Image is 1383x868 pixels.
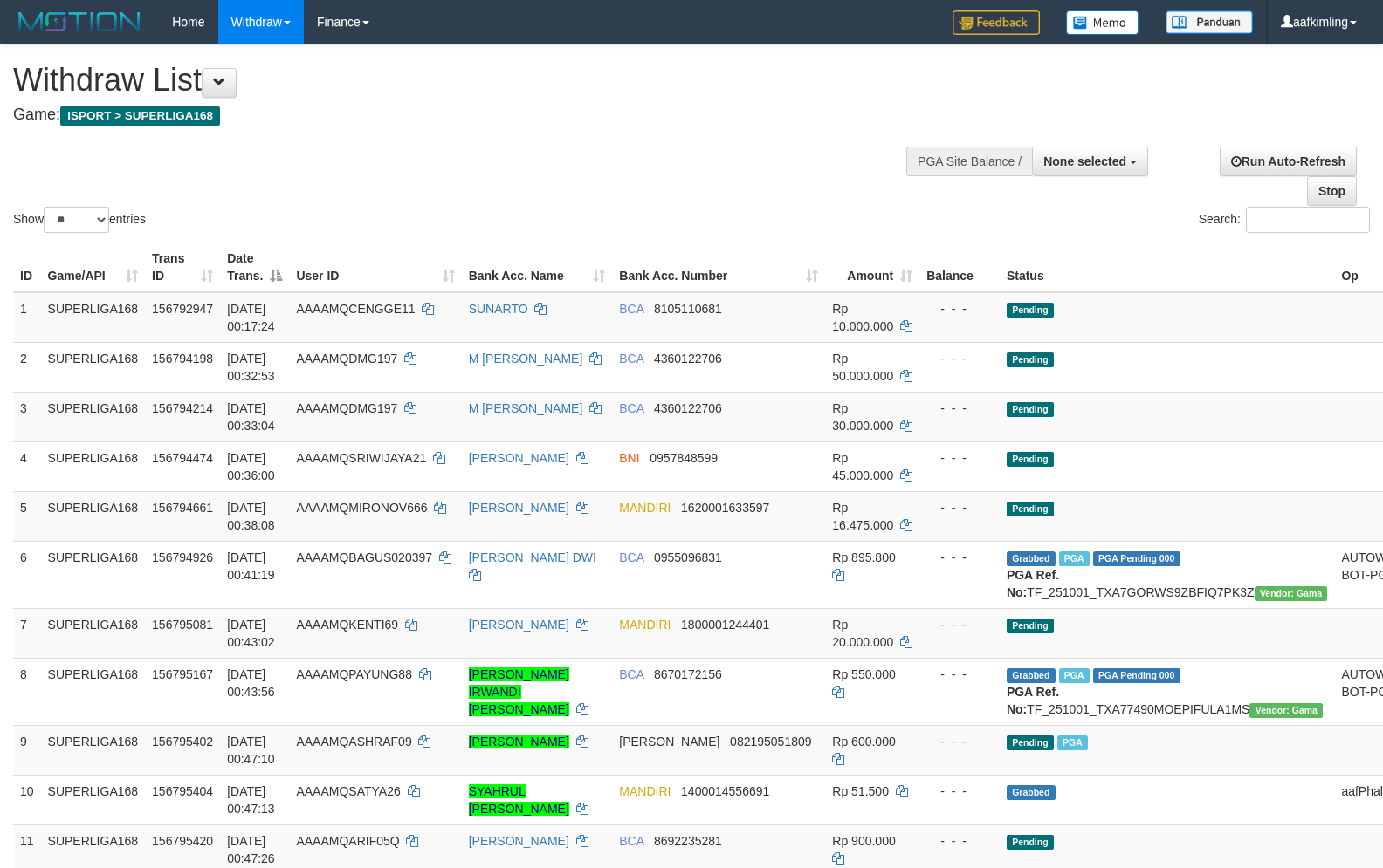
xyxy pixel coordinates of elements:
span: Rp 30.000.000 [832,401,893,433]
a: [PERSON_NAME] [469,618,569,632]
span: BCA [619,302,643,316]
th: Trans ID: activate to sort column ascending [145,243,220,292]
div: - - - [926,300,993,318]
span: Pending [1007,735,1054,750]
span: 156794661 [152,501,213,515]
th: Game/API: activate to sort column ascending [41,243,146,292]
span: 156794214 [152,401,213,415]
span: Pending [1007,303,1054,318]
span: AAAAMQASHRAF09 [296,735,411,748]
a: [PERSON_NAME] DWI [469,550,596,564]
div: - - - [926,666,993,683]
span: 156795167 [152,667,213,681]
div: - - - [926,350,993,367]
th: Balance [919,243,1000,292]
span: Pending [1007,835,1054,850]
span: Rp 600.000 [832,735,895,748]
a: SYAHRUL [PERSON_NAME] [469,784,569,816]
span: Rp 16.475.000 [832,501,893,532]
td: SUPERLIGA168 [41,441,146,491]
span: [PERSON_NAME] [619,735,719,748]
span: [DATE] 00:43:02 [227,618,275,649]
td: SUPERLIGA168 [41,658,146,725]
td: 8 [13,658,41,725]
span: [DATE] 00:38:08 [227,501,275,532]
span: AAAAMQKENTI69 [296,618,398,632]
span: [DATE] 00:33:04 [227,401,275,433]
span: BCA [619,550,643,564]
div: - - - [926,733,993,750]
span: 156795402 [152,735,213,748]
td: 2 [13,342,41,392]
label: Show entries [13,207,146,233]
span: [DATE] 00:32:53 [227,352,275,383]
span: [DATE] 00:47:13 [227,784,275,816]
span: Grabbed [1007,785,1056,800]
span: Copy 1620001633597 to clipboard [681,501,769,515]
h4: Game: [13,106,905,124]
span: AAAAMQSRIWIJAYA21 [296,451,426,465]
span: Copy 4360122706 to clipboard [654,352,722,366]
label: Search: [1199,207,1370,233]
div: - - - [926,449,993,467]
th: Amount: activate to sort column ascending [825,243,919,292]
span: Copy 1800001244401 to clipboard [681,618,769,632]
span: Pending [1007,619,1054,633]
a: [PERSON_NAME] [469,501,569,515]
td: 1 [13,292,41,343]
span: Rp 20.000.000 [832,618,893,649]
a: Stop [1307,176,1357,206]
span: Pending [1007,502,1054,516]
span: AAAAMQBAGUS020397 [296,550,432,564]
span: 156795081 [152,618,213,632]
span: Vendor URL: https://trx31.1velocity.biz [1255,586,1328,601]
span: Rp 51.500 [832,784,889,798]
div: - - - [926,549,993,566]
td: SUPERLIGA168 [41,725,146,775]
span: AAAAMQDMG197 [296,401,397,415]
span: MANDIRI [619,501,671,515]
th: Date Trans.: activate to sort column descending [220,243,289,292]
a: M [PERSON_NAME] [469,352,583,366]
span: Grabbed [1007,551,1056,566]
span: Copy 082195051809 to clipboard [730,735,811,748]
th: Bank Acc. Number: activate to sort column ascending [612,243,825,292]
span: [DATE] 00:47:26 [227,834,275,865]
div: - - - [926,400,993,417]
a: [PERSON_NAME] [469,451,569,465]
div: PGA Site Balance / [906,147,1032,176]
a: [PERSON_NAME] IRWANDI [PERSON_NAME] [469,667,569,716]
td: TF_251001_TXA77490MOEPIFULA1MS [1000,658,1335,725]
span: 156794474 [152,451,213,465]
span: Copy 8692235281 to clipboard [654,834,722,848]
span: Vendor URL: https://trx31.1velocity.biz [1249,703,1323,718]
a: [PERSON_NAME] [469,735,569,748]
img: MOTION_logo.png [13,9,146,35]
span: Copy 8105110681 to clipboard [654,302,722,316]
span: BNI [619,451,639,465]
img: Feedback.jpg [953,10,1040,35]
span: AAAAMQARIF05Q [296,834,399,848]
span: [DATE] 00:41:19 [227,550,275,582]
b: PGA Ref. No: [1007,568,1059,599]
th: User ID: activate to sort column ascending [289,243,461,292]
span: Rp 900.000 [832,834,895,848]
span: PGA Pending [1093,668,1180,683]
div: - - - [926,783,993,800]
span: [DATE] 00:17:24 [227,302,275,333]
span: Rp 10.000.000 [832,302,893,333]
th: ID [13,243,41,292]
td: SUPERLIGA168 [41,608,146,658]
div: - - - [926,832,993,850]
span: 156794926 [152,550,213,564]
span: Copy 0957848599 to clipboard [650,451,718,465]
span: Copy 1400014556691 to clipboard [681,784,769,798]
a: [PERSON_NAME] [469,834,569,848]
span: BCA [619,352,643,366]
span: Rp 895.800 [832,550,895,564]
b: PGA Ref. No: [1007,685,1059,716]
td: SUPERLIGA168 [41,292,146,343]
span: Pending [1007,452,1054,467]
span: AAAAMQDMG197 [296,352,397,366]
span: Marked by aafandaneth [1057,735,1088,750]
